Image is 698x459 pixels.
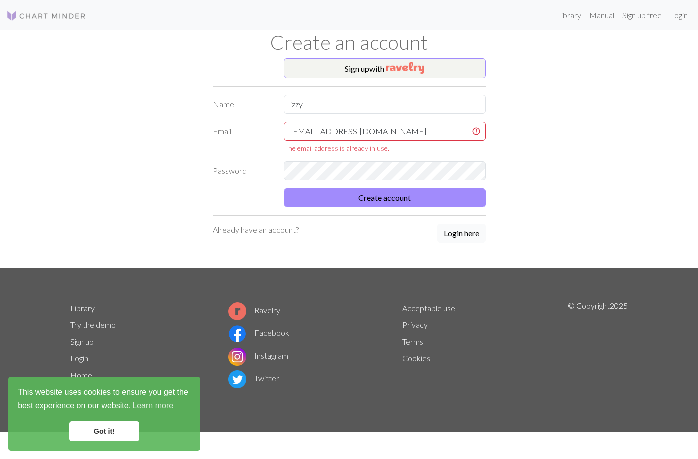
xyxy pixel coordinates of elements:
[568,300,628,401] p: © Copyright 2025
[8,377,200,451] div: cookieconsent
[402,337,423,346] a: Terms
[284,143,486,153] div: The email address is already in use.
[228,325,246,343] img: Facebook logo
[437,224,486,244] a: Login here
[228,348,246,366] img: Instagram logo
[402,353,430,363] a: Cookies
[207,161,278,180] label: Password
[284,58,486,78] button: Sign upwith
[386,62,424,74] img: Ravelry
[70,303,95,313] a: Library
[228,328,289,337] a: Facebook
[618,5,666,25] a: Sign up free
[70,337,94,346] a: Sign up
[18,386,191,413] span: This website uses cookies to ensure you get the best experience on our website.
[585,5,618,25] a: Manual
[437,224,486,243] button: Login here
[553,5,585,25] a: Library
[70,320,116,329] a: Try the demo
[228,351,288,360] a: Instagram
[402,303,455,313] a: Acceptable use
[402,320,428,329] a: Privacy
[131,398,175,413] a: learn more about cookies
[207,95,278,114] label: Name
[213,224,299,236] p: Already have an account?
[228,302,246,320] img: Ravelry logo
[666,5,692,25] a: Login
[70,353,88,363] a: Login
[70,370,92,380] a: Home
[228,370,246,388] img: Twitter logo
[228,305,280,315] a: Ravelry
[69,421,139,441] a: dismiss cookie message
[6,10,86,22] img: Logo
[228,373,279,383] a: Twitter
[207,122,278,153] label: Email
[64,30,634,54] h1: Create an account
[284,188,486,207] button: Create account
